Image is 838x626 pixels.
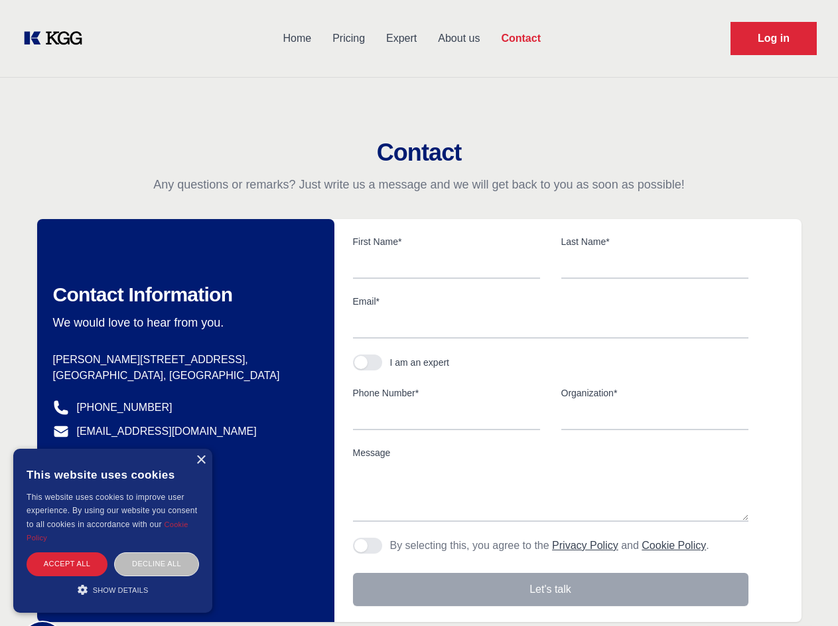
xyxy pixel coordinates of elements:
a: [EMAIL_ADDRESS][DOMAIN_NAME] [77,424,257,439]
div: Close [196,455,206,465]
h2: Contact [16,139,822,166]
p: Any questions or remarks? Just write us a message and we will get back to you as soon as possible! [16,177,822,193]
h2: Contact Information [53,283,313,307]
a: About us [427,21,490,56]
a: Privacy Policy [552,540,618,551]
p: By selecting this, you agree to the and . [390,538,709,554]
label: Last Name* [561,235,748,248]
label: Organization* [561,386,748,400]
div: Accept all [27,552,107,576]
span: This website uses cookies to improve user experience. By using our website you consent to all coo... [27,493,197,529]
label: Message [353,446,748,459]
a: Cookie Policy [642,540,706,551]
a: [PHONE_NUMBER] [77,400,173,416]
a: KOL Knowledge Platform: Talk to Key External Experts (KEE) [21,28,93,49]
p: [GEOGRAPHIC_DATA], [GEOGRAPHIC_DATA] [53,368,313,384]
label: First Name* [353,235,540,248]
div: This website uses cookies [27,459,199,491]
label: Phone Number* [353,386,540,400]
a: Cookie Policy [27,520,188,542]
p: [PERSON_NAME][STREET_ADDRESS], [53,352,313,368]
div: Decline all [114,552,199,576]
iframe: Chat Widget [772,562,838,626]
label: Email* [353,295,748,308]
p: We would love to hear from you. [53,315,313,331]
div: Show details [27,583,199,596]
div: I am an expert [390,356,450,369]
button: Let's talk [353,573,748,606]
a: Contact [490,21,551,56]
a: Expert [376,21,427,56]
a: Pricing [322,21,376,56]
a: @knowledgegategroup [53,447,185,463]
a: Home [272,21,322,56]
span: Show details [93,586,149,594]
a: Request Demo [731,22,817,55]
